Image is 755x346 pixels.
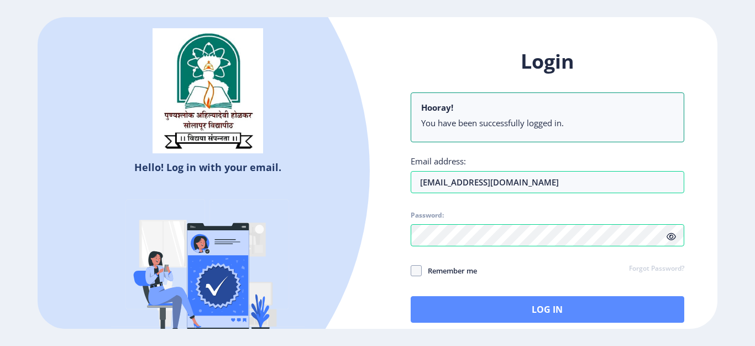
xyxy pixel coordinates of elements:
span: Remember me [422,264,477,277]
a: Forgot Password? [629,264,684,274]
label: Password: [411,211,444,220]
button: Log In [411,296,684,323]
b: Hooray! [421,102,453,113]
li: You have been successfully logged in. [421,117,674,128]
h1: Login [411,48,684,75]
label: Email address: [411,156,466,167]
img: sulogo.png [153,28,263,153]
input: Email address [411,171,684,193]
